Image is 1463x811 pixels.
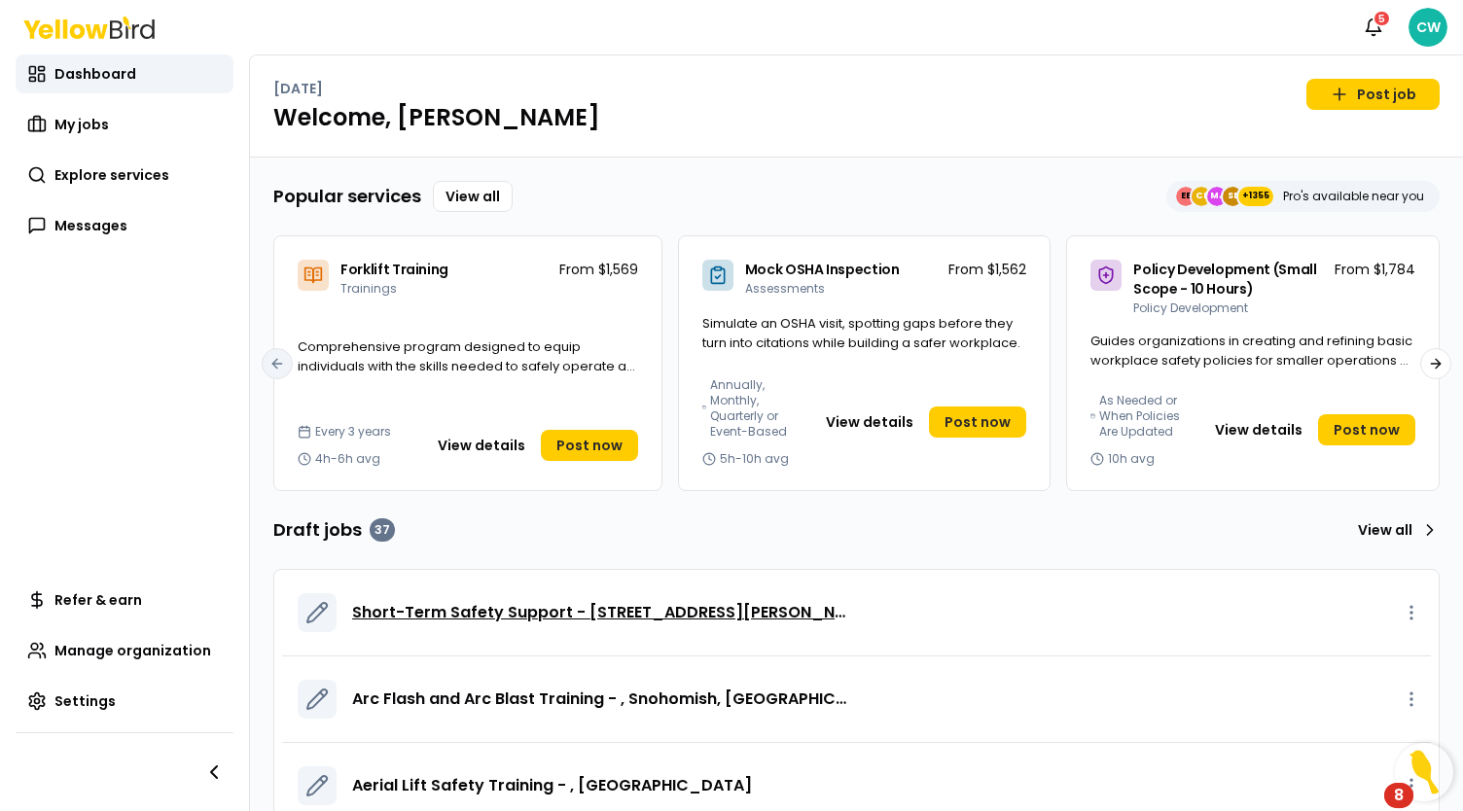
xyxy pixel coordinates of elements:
p: From $1,562 [948,260,1026,279]
a: Settings [16,682,233,721]
span: SE [1223,187,1242,206]
span: Mock OSHA Inspection [745,260,900,279]
span: Assessments [745,280,825,297]
span: Explore services [54,165,169,185]
a: Manage organization [16,631,233,670]
span: Trainings [340,280,397,297]
span: EE [1176,187,1195,206]
span: Forklift Training [340,260,448,279]
a: View all [1350,514,1440,546]
span: Guides organizations in creating and refining basic workplace safety policies for smaller operati... [1090,332,1413,388]
span: CE [1192,187,1211,206]
button: Open Resource Center, 8 new notifications [1395,743,1453,801]
h1: Welcome, [PERSON_NAME] [273,102,1440,133]
span: 10h avg [1108,451,1155,467]
p: From $1,569 [559,260,638,279]
span: Policy Development (Small Scope - 10 Hours) [1133,260,1316,299]
a: Explore services [16,156,233,194]
span: My jobs [54,115,109,134]
a: View all [433,181,513,212]
a: Post now [1318,414,1415,445]
a: Refer & earn [16,581,233,619]
a: Messages [16,206,233,245]
a: Arc Flash and Arc Blast Training - , Snohomish, [GEOGRAPHIC_DATA] 98290 [352,688,850,711]
span: Every 3 years [315,424,391,440]
span: Post now [1334,420,1400,440]
span: Comprehensive program designed to equip individuals with the skills needed to safely operate a fo... [298,337,635,394]
h3: Draft jobs [273,516,395,544]
span: Post now [556,436,623,455]
h3: Popular services [273,183,421,210]
button: 5 [1354,8,1393,47]
span: As Needed or When Policies Are Updated [1099,393,1187,440]
span: MJ [1207,187,1227,206]
span: Refer & earn [54,590,142,610]
a: Aerial Lift Safety Training - , [GEOGRAPHIC_DATA] [352,774,752,797]
p: Pro's available near you [1283,189,1424,204]
button: View details [426,430,537,461]
a: Dashboard [16,54,233,93]
a: My jobs [16,105,233,144]
button: View details [814,406,925,438]
a: Post job [1306,79,1440,110]
a: Post now [541,430,638,461]
span: Post now [945,412,1011,432]
button: View details [1203,414,1314,445]
span: +1355 [1242,187,1269,206]
span: Policy Development [1133,300,1248,316]
a: Post now [929,406,1026,438]
span: Manage organization [54,641,211,660]
span: Dashboard [54,64,136,84]
span: Settings [54,691,116,711]
span: Annually, Monthly, Quarterly or Event-Based [710,377,799,440]
p: From $1,784 [1335,260,1415,279]
a: Short-Term Safety Support - [STREET_ADDRESS][PERSON_NAME] [352,601,850,624]
div: 37 [370,518,395,542]
span: CW [1409,8,1447,47]
span: 4h-6h avg [315,451,380,467]
span: Messages [54,216,127,235]
span: Simulate an OSHA visit, spotting gaps before they turn into citations while building a safer work... [702,314,1020,352]
div: 5 [1373,10,1391,27]
p: [DATE] [273,79,323,98]
span: 5h-10h avg [720,451,789,467]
